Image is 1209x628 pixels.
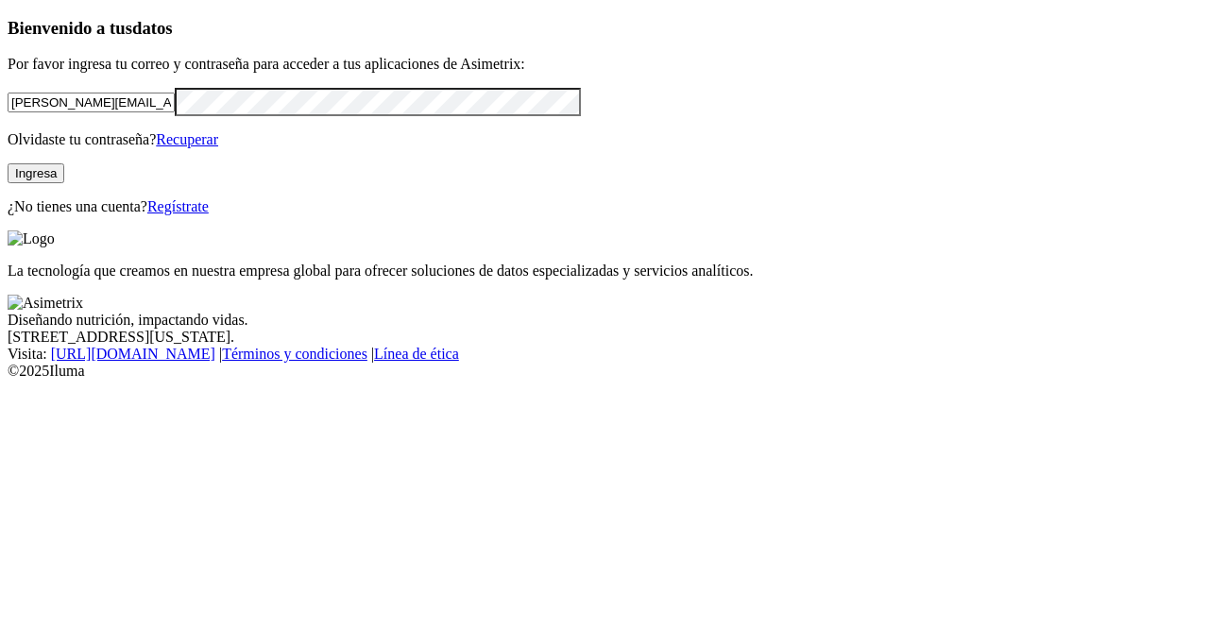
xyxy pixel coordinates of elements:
div: [STREET_ADDRESS][US_STATE]. [8,329,1201,346]
div: Diseñando nutrición, impactando vidas. [8,312,1201,329]
p: Por favor ingresa tu correo y contraseña para acceder a tus aplicaciones de Asimetrix: [8,56,1201,73]
input: Tu correo [8,93,175,112]
a: [URL][DOMAIN_NAME] [51,346,215,362]
a: Regístrate [147,198,209,214]
h3: Bienvenido a tus [8,18,1201,39]
a: Términos y condiciones [222,346,367,362]
img: Logo [8,230,55,247]
p: La tecnología que creamos en nuestra empresa global para ofrecer soluciones de datos especializad... [8,263,1201,280]
img: Asimetrix [8,295,83,312]
a: Línea de ética [374,346,459,362]
span: datos [132,18,173,38]
div: © 2025 Iluma [8,363,1201,380]
button: Ingresa [8,163,64,183]
a: Recuperar [156,131,218,147]
p: Olvidaste tu contraseña? [8,131,1201,148]
p: ¿No tienes una cuenta? [8,198,1201,215]
div: Visita : | | [8,346,1201,363]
